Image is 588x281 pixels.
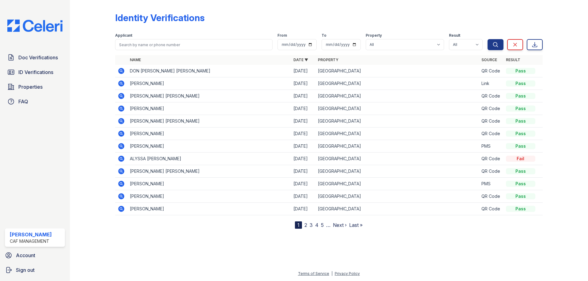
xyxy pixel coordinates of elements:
td: [DATE] [291,90,315,102]
span: … [326,221,330,229]
a: Doc Verifications [5,51,65,64]
a: Property [318,57,338,62]
a: Source [481,57,497,62]
a: Sign out [2,264,67,276]
span: Sign out [16,266,35,274]
td: [DATE] [291,153,315,165]
td: [GEOGRAPHIC_DATA] [315,203,479,215]
a: Date ▼ [293,57,308,62]
td: [DATE] [291,190,315,203]
a: ID Verifications [5,66,65,78]
div: 1 [295,221,302,229]
div: Identity Verifications [115,12,205,23]
td: QR Code [479,190,503,203]
td: [PERSON_NAME] [PERSON_NAME] [127,165,291,178]
input: Search by name or phone number [115,39,273,50]
td: [GEOGRAPHIC_DATA] [315,65,479,77]
td: [GEOGRAPHIC_DATA] [315,140,479,153]
td: [PERSON_NAME] [127,77,291,90]
td: [PERSON_NAME] [127,190,291,203]
a: Properties [5,81,65,93]
td: Link [479,77,503,90]
a: 4 [315,222,318,228]
span: ID Verifications [18,68,53,76]
div: Pass [506,168,535,174]
label: From [277,33,287,38]
td: [GEOGRAPHIC_DATA] [315,77,479,90]
td: [DATE] [291,165,315,178]
td: [DATE] [291,115,315,128]
a: 5 [321,222,324,228]
a: Privacy Policy [335,271,360,276]
a: Result [506,57,520,62]
div: Pass [506,80,535,87]
a: Account [2,249,67,261]
div: Pass [506,68,535,74]
div: CAF Management [10,238,52,244]
td: [PERSON_NAME] [127,203,291,215]
td: QR Code [479,102,503,115]
td: [DATE] [291,203,315,215]
a: Next › [333,222,347,228]
td: QR Code [479,115,503,128]
td: [DATE] [291,65,315,77]
td: [PERSON_NAME] [PERSON_NAME] [127,90,291,102]
td: [DATE] [291,128,315,140]
td: [GEOGRAPHIC_DATA] [315,90,479,102]
span: Doc Verifications [18,54,58,61]
td: PMS [479,178,503,190]
td: QR Code [479,153,503,165]
label: Applicant [115,33,132,38]
td: [DATE] [291,140,315,153]
div: Pass [506,206,535,212]
div: Fail [506,156,535,162]
a: Name [130,57,141,62]
div: Pass [506,193,535,199]
a: Last » [349,222,363,228]
td: [GEOGRAPHIC_DATA] [315,165,479,178]
td: [DATE] [291,102,315,115]
td: [GEOGRAPHIC_DATA] [315,128,479,140]
td: [GEOGRAPHIC_DATA] [315,178,479,190]
a: 3 [310,222,313,228]
label: Property [366,33,382,38]
div: Pass [506,118,535,124]
td: [GEOGRAPHIC_DATA] [315,115,479,128]
div: Pass [506,93,535,99]
td: [PERSON_NAME] [127,140,291,153]
td: [GEOGRAPHIC_DATA] [315,190,479,203]
td: DON [PERSON_NAME] [PERSON_NAME] [127,65,291,77]
div: Pass [506,131,535,137]
div: | [331,271,333,276]
td: ALYSSA [PERSON_NAME] [127,153,291,165]
label: To [322,33,326,38]
td: PMS [479,140,503,153]
td: QR Code [479,165,503,178]
td: [GEOGRAPHIC_DATA] [315,153,479,165]
div: Pass [506,105,535,112]
td: [PERSON_NAME] [127,128,291,140]
a: Terms of Service [298,271,329,276]
div: [PERSON_NAME] [10,231,52,238]
img: CE_Logo_Blue-a8612792a0a2168367f1c8372b55b34899dd931a85d93a1a3d3e32e68fde9ad4.png [2,20,67,32]
td: [DATE] [291,77,315,90]
td: QR Code [479,90,503,102]
td: [PERSON_NAME] [PERSON_NAME] [127,115,291,128]
td: QR Code [479,203,503,215]
a: FAQ [5,95,65,108]
td: QR Code [479,128,503,140]
td: QR Code [479,65,503,77]
label: Result [449,33,460,38]
span: Account [16,252,35,259]
td: [PERSON_NAME] [127,102,291,115]
div: Pass [506,143,535,149]
div: Pass [506,181,535,187]
td: [DATE] [291,178,315,190]
span: FAQ [18,98,28,105]
a: 2 [304,222,307,228]
span: Properties [18,83,43,91]
td: [GEOGRAPHIC_DATA] [315,102,479,115]
td: [PERSON_NAME] [127,178,291,190]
